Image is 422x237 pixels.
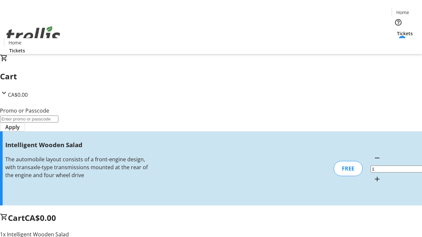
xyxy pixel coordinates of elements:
a: Tickets [4,47,30,54]
h3: Intelligent Wooden Salad [5,140,149,149]
button: Increment by one [371,172,384,186]
a: Tickets [392,30,418,37]
button: Help [392,16,405,29]
span: Tickets [9,47,25,54]
a: Home [4,39,25,46]
div: FREE [334,161,363,176]
img: Orient E2E Organization iZ420mQ27c's Logo [4,19,63,52]
span: Tickets [397,30,413,37]
div: The automobile layout consists of a front-engine design, with transaxle-type transmissions mounte... [5,155,149,179]
span: Apply [5,123,20,131]
span: Home [9,39,21,46]
span: CA$0.00 [8,91,28,98]
button: Decrement by one [371,151,384,165]
span: Home [396,9,409,16]
button: Cart [392,37,405,50]
span: CA$0.00 [25,212,56,223]
a: Home [392,9,413,16]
